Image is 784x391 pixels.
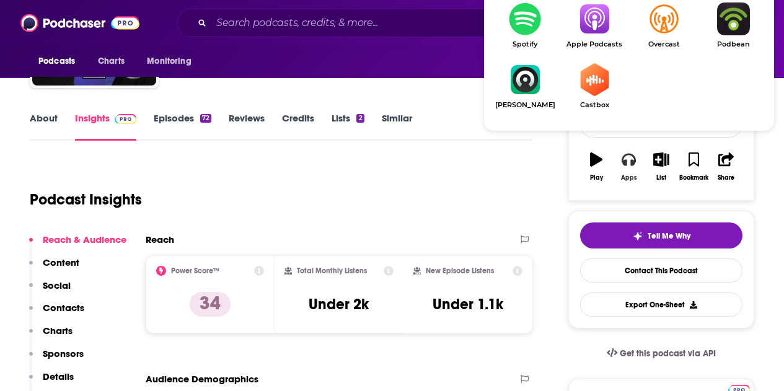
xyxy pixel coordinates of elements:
[297,266,367,275] h2: Total Monthly Listens
[190,292,231,317] p: 34
[211,13,531,33] input: Search podcasts, credits, & more...
[43,302,84,314] p: Contacts
[629,40,698,48] span: Overcast
[490,63,560,109] a: Castro[PERSON_NAME]
[20,11,139,35] img: Podchaser - Follow, Share and Rate Podcasts
[633,231,643,241] img: tell me why sparkle
[490,40,560,48] span: Spotify
[356,114,364,123] div: 2
[698,2,768,48] a: PodbeanPodbean
[629,2,698,48] a: OvercastOvercast
[146,373,258,385] h2: Audience Demographics
[229,112,265,141] a: Reviews
[43,234,126,245] p: Reach & Audience
[115,114,136,124] img: Podchaser Pro
[154,112,211,141] a: Episodes72
[560,63,629,109] a: CastboxCastbox
[29,257,79,279] button: Content
[138,50,207,73] button: open menu
[590,174,603,182] div: Play
[718,174,734,182] div: Share
[90,50,132,73] a: Charts
[75,112,136,141] a: InsightsPodchaser Pro
[38,53,75,70] span: Podcasts
[43,325,73,336] p: Charts
[30,190,142,209] h1: Podcast Insights
[146,234,174,245] h2: Reach
[645,144,677,189] button: List
[677,144,710,189] button: Bookmark
[30,112,58,141] a: About
[648,231,690,241] span: Tell Me Why
[29,234,126,257] button: Reach & Audience
[580,222,742,248] button: tell me why sparkleTell Me Why
[490,2,560,48] a: SpotifySpotify
[43,371,74,382] p: Details
[490,101,560,109] span: [PERSON_NAME]
[332,112,364,141] a: Lists2
[171,266,219,275] h2: Power Score™
[98,53,125,70] span: Charts
[698,40,768,48] span: Podbean
[612,144,645,189] button: Apps
[620,348,716,359] span: Get this podcast via API
[580,144,612,189] button: Play
[147,53,191,70] span: Monitoring
[177,9,643,37] div: Search podcasts, credits, & more...
[426,266,494,275] h2: New Episode Listens
[433,295,503,314] h3: Under 1.1k
[29,348,84,371] button: Sponsors
[679,174,708,182] div: Bookmark
[309,295,369,314] h3: Under 2k
[656,174,666,182] div: List
[200,114,211,123] div: 72
[30,50,91,73] button: open menu
[621,174,637,182] div: Apps
[29,325,73,348] button: Charts
[43,257,79,268] p: Content
[282,112,314,141] a: Credits
[597,338,726,369] a: Get this podcast via API
[29,302,84,325] button: Contacts
[580,292,742,317] button: Export One-Sheet
[43,348,84,359] p: Sponsors
[710,144,742,189] button: Share
[580,258,742,283] a: Contact This Podcast
[382,112,412,141] a: Similar
[560,40,629,48] span: Apple Podcasts
[29,279,71,302] button: Social
[43,279,71,291] p: Social
[560,101,629,109] span: Castbox
[560,2,629,48] a: Apple PodcastsApple Podcasts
